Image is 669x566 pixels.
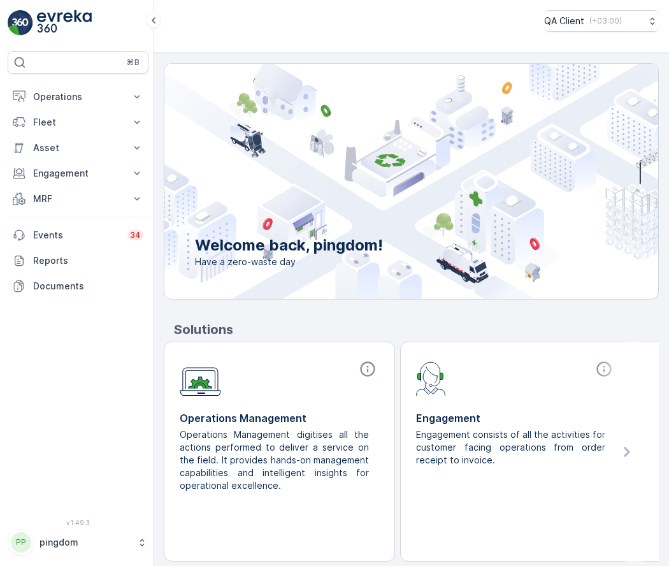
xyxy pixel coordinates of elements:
[33,167,123,180] p: Engagement
[11,532,31,553] div: PP
[8,186,148,212] button: MRF
[174,320,659,339] p: Solutions
[589,16,622,26] p: ( +03:00 )
[37,10,92,36] img: logo_light-DOdMpM7g.png
[33,192,123,205] p: MRF
[33,91,123,103] p: Operations
[416,410,615,426] p: Engagement
[8,135,148,161] button: Asset
[8,248,148,273] a: Reports
[180,410,379,426] p: Operations Management
[416,360,446,396] img: module-icon
[33,116,123,129] p: Fleet
[544,15,584,27] p: QA Client
[8,110,148,135] button: Fleet
[127,57,140,68] p: ⌘B
[8,273,148,299] a: Documents
[33,229,120,242] p: Events
[8,161,148,186] button: Engagement
[416,428,605,467] p: Engagement consists of all the activities for customer facing operations from order receipt to in...
[8,519,148,526] span: v 1.49.3
[195,256,383,268] span: Have a zero-waste day
[107,64,658,299] img: city illustration
[33,280,143,293] p: Documents
[8,10,33,36] img: logo
[8,222,148,248] a: Events34
[544,10,659,32] button: QA Client(+03:00)
[180,360,221,396] img: module-icon
[195,235,383,256] p: Welcome back, pingdom!
[33,141,123,154] p: Asset
[33,254,143,267] p: Reports
[8,84,148,110] button: Operations
[130,230,141,240] p: 34
[180,428,369,492] p: Operations Management digitises all the actions performed to deliver a service on the field. It p...
[40,536,131,549] p: pingdom
[8,529,148,556] button: PPpingdom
